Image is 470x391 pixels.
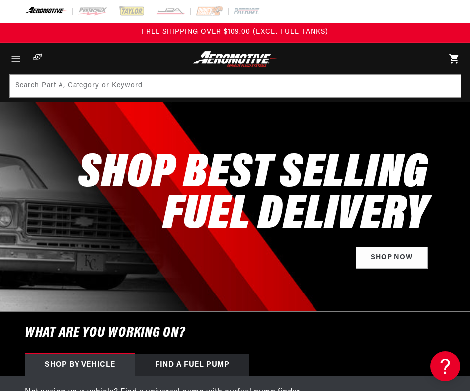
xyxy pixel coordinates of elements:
[438,75,460,97] button: Search Part #, Category or Keyword
[142,28,328,36] span: FREE SHIPPING OVER $109.00 (EXCL. FUEL TANKS)
[10,75,461,97] input: Search Part #, Category or Keyword
[191,51,279,67] img: Aeromotive
[356,247,428,269] a: Shop Now
[78,153,428,237] h2: SHOP BEST SELLING FUEL DELIVERY
[135,354,249,376] div: Find a Fuel Pump
[25,354,135,376] div: Shop by vehicle
[5,43,27,75] summary: Menu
